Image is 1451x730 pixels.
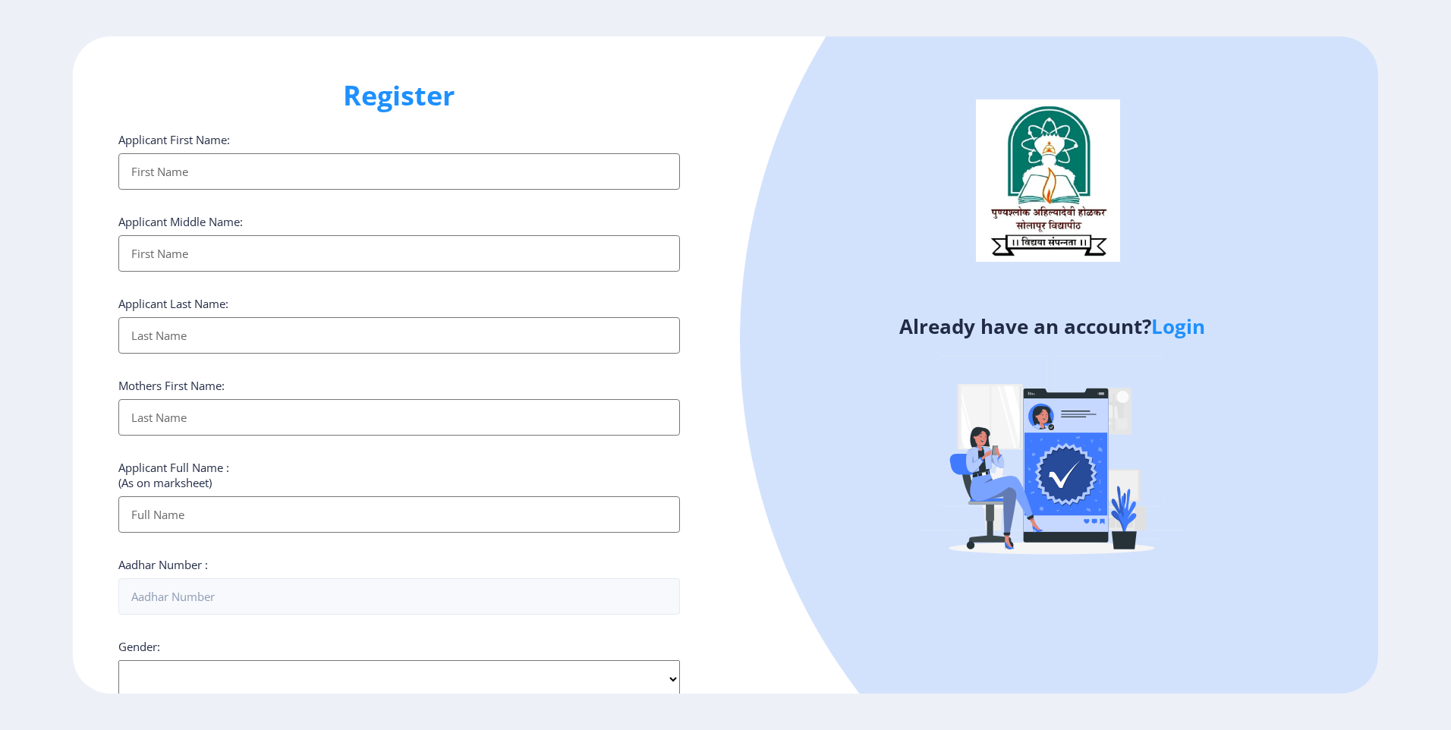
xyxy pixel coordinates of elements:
h1: Register [118,77,680,114]
img: logo [976,99,1120,262]
label: Gender: [118,639,160,654]
label: Aadhar Number : [118,557,208,572]
label: Mothers First Name: [118,378,225,393]
h4: Already have an account? [737,314,1367,338]
label: Applicant First Name: [118,132,230,147]
input: First Name [118,235,680,272]
input: Last Name [118,399,680,436]
input: Last Name [118,317,680,354]
a: Login [1151,313,1205,340]
input: Full Name [118,496,680,533]
img: Verified-rafiki.svg [919,327,1185,593]
input: First Name [118,153,680,190]
label: Applicant Last Name: [118,296,228,311]
label: Applicant Full Name : (As on marksheet) [118,460,229,490]
label: Applicant Middle Name: [118,214,243,229]
input: Aadhar Number [118,578,680,615]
